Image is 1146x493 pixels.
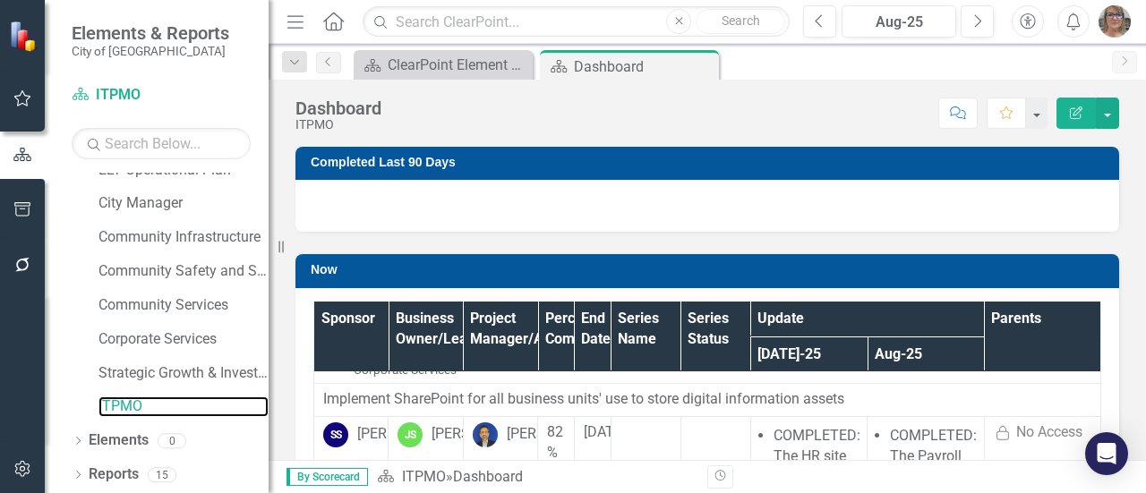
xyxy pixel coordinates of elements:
[311,156,1110,169] h3: Completed Last 90 Days
[358,54,528,76] a: ClearPoint Element Definitions
[323,390,844,407] span: Implement SharePoint for all business units' use to store digital information assets
[398,422,423,447] div: JS
[72,44,229,58] small: City of [GEOGRAPHIC_DATA]
[89,430,149,451] a: Elements
[1016,422,1082,443] div: No Access
[584,423,626,440] span: [DATE]
[314,383,1101,416] td: Double-Click to Edit
[98,261,269,282] a: Community Safety and Social Services
[148,467,176,482] div: 15
[9,21,40,52] img: ClearPoint Strategy
[574,55,714,78] div: Dashboard
[98,295,269,316] a: Community Services
[507,424,614,445] div: [PERSON_NAME]
[473,422,498,447] img: Nuhad Hussain
[848,12,950,33] div: Aug-25
[98,227,269,248] a: Community Infrastructure
[72,22,229,44] span: Elements & Reports
[363,6,790,38] input: Search ClearPoint...
[696,9,785,34] button: Search
[72,85,251,106] a: ITPMO
[357,424,465,445] div: [PERSON_NAME]
[98,193,269,214] a: City Manager
[453,468,523,485] div: Dashboard
[98,329,269,350] a: Corporate Services
[1085,432,1128,475] div: Open Intercom Messenger
[295,98,381,118] div: Dashboard
[1099,5,1131,38] img: Rosaline Wood
[98,363,269,384] a: Strategic Growth & Investment
[547,422,565,463] div: 82 %
[722,13,760,28] span: Search
[89,464,139,485] a: Reports
[388,54,528,76] div: ClearPoint Element Definitions
[295,118,381,132] div: ITPMO
[286,468,368,486] span: By Scorecard
[842,5,956,38] button: Aug-25
[311,263,1110,276] h3: Now
[432,424,539,445] div: [PERSON_NAME]
[323,422,348,447] div: SS
[158,433,186,448] div: 0
[402,468,446,485] a: ITPMO
[377,467,694,488] div: »
[98,396,269,417] a: ITPMO
[72,128,251,159] input: Search Below...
